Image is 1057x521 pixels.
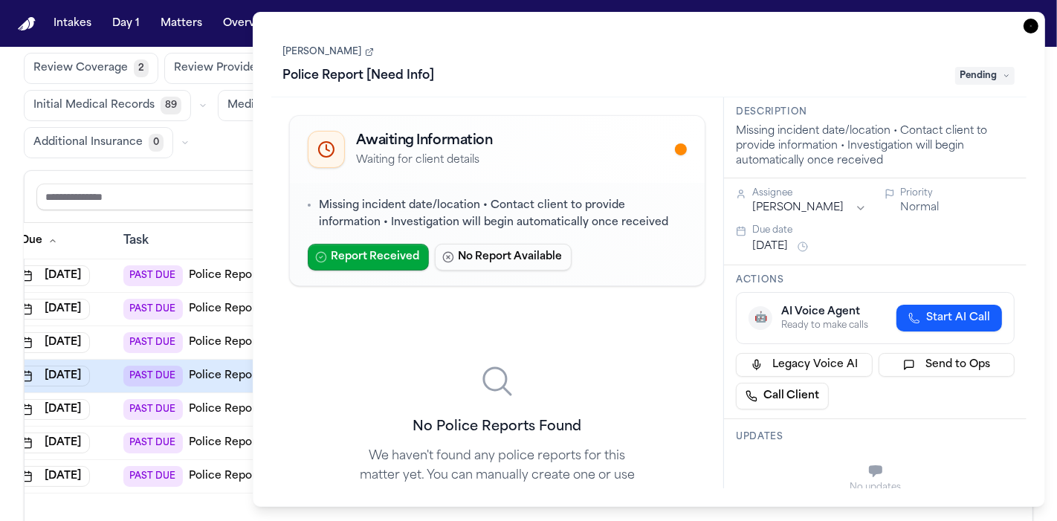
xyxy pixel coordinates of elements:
a: Call Client [736,383,829,410]
button: Intakes [48,10,97,37]
span: Medical Records [227,98,317,113]
button: Normal [901,201,940,216]
p: Missing incident date/location • Contact client to provide information • Investigation will begin... [320,198,688,232]
h2: Awaiting Information [357,131,493,152]
button: [DATE] [12,466,90,487]
button: Legacy Voice AI [736,353,872,377]
div: Ready to make calls [781,320,868,331]
span: Additional Insurance [33,135,143,150]
h1: Police Report [Need Info] [277,64,441,88]
h3: Description [736,106,1015,118]
div: AI Voice Agent [781,305,868,320]
div: Missing incident date/location • Contact client to provide information • Investigation will begin... [736,124,1015,169]
span: 0 [149,134,164,152]
span: Review Coverage [33,61,128,76]
button: Send to Ops [879,353,1015,377]
span: 🤖 [754,311,767,326]
button: Snooze task [794,238,812,256]
p: We haven't found any police reports for this matter yet. You can manually create one or use our d... [349,447,646,505]
button: Report Received [308,244,429,271]
button: Firms [337,10,379,37]
h3: Actions [736,274,1015,286]
a: Home [18,17,36,31]
button: [DATE] [752,239,788,254]
div: No updates [736,482,1015,494]
div: Due date [752,224,1015,236]
button: Start AI Call [896,305,1002,331]
p: Waiting for client details [357,153,493,168]
button: Review Coverage2 [24,53,158,84]
button: Tasks [289,10,329,37]
button: The Flock [388,10,452,37]
button: Initial Medical Records89 [24,90,191,121]
img: Finch Logo [18,17,36,31]
span: Pending [955,67,1015,85]
button: No Report Available [435,244,572,271]
button: Day 1 [106,10,146,37]
button: Medical Records481 [218,90,357,121]
h3: No Police Reports Found [349,417,646,438]
button: Overview [217,10,280,37]
div: Assignee [752,187,866,199]
span: 2 [134,59,149,77]
span: Review Provider [174,61,261,76]
div: Priority [901,187,1015,199]
span: Start AI Call [926,311,990,326]
span: 89 [161,97,181,114]
h3: Updates [736,431,1015,443]
span: Initial Medical Records [33,98,155,113]
button: Additional Insurance0 [24,127,173,158]
button: Matters [155,10,208,37]
a: [PERSON_NAME] [283,46,374,58]
button: Review Provider404 [164,53,303,84]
